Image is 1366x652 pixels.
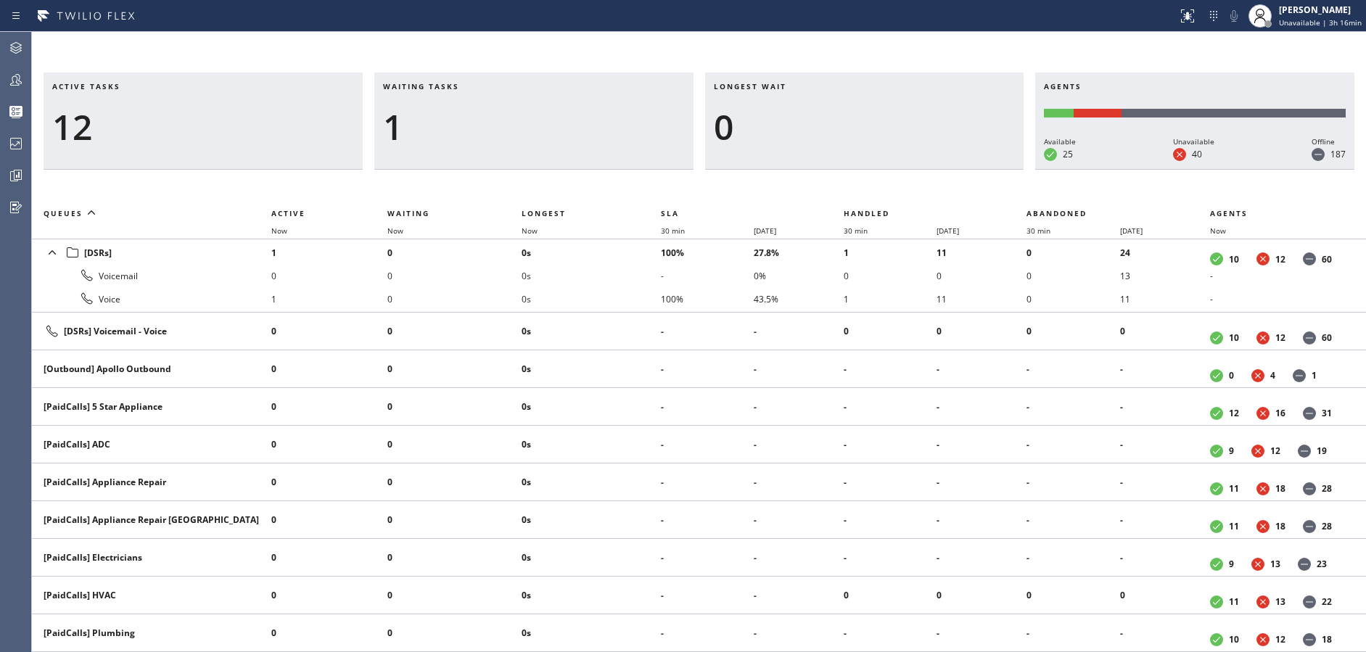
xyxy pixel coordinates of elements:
[1303,520,1316,533] dt: Offline
[271,264,387,287] li: 0
[1322,633,1332,645] dd: 18
[1256,252,1270,265] dt: Unavailable
[1120,264,1210,287] li: 13
[714,106,1016,148] div: 0
[1229,595,1239,608] dd: 11
[1275,331,1285,344] dd: 12
[1044,148,1057,161] dt: Available
[1026,508,1119,532] li: -
[1120,433,1210,456] li: -
[271,584,387,607] li: 0
[44,589,260,601] div: [PaidCalls] HVAC
[522,471,661,494] li: 0s
[522,358,661,381] li: 0s
[661,471,754,494] li: -
[44,208,83,218] span: Queues
[1317,445,1327,457] dd: 19
[661,241,754,264] li: 100%
[1026,546,1119,569] li: -
[387,508,522,532] li: 0
[387,287,522,310] li: 0
[271,208,305,218] span: Active
[1303,331,1316,344] dt: Offline
[1229,253,1239,265] dd: 10
[1026,208,1087,218] span: Abandoned
[1322,253,1332,265] dd: 60
[844,241,937,264] li: 1
[661,358,754,381] li: -
[271,226,287,236] span: Now
[44,323,260,340] div: [DSRs] Voicemail - Voice
[844,508,937,532] li: -
[1275,253,1285,265] dd: 12
[387,584,522,607] li: 0
[1312,135,1346,148] div: Offline
[1192,148,1202,160] dd: 40
[271,320,387,343] li: 0
[1120,241,1210,264] li: 24
[387,395,522,418] li: 0
[1210,331,1223,344] dt: Available
[1173,135,1214,148] div: Unavailable
[1120,226,1143,236] span: [DATE]
[1229,331,1239,344] dd: 10
[661,208,679,218] span: SLA
[1275,482,1285,495] dd: 18
[661,395,754,418] li: -
[754,433,844,456] li: -
[1229,520,1239,532] dd: 11
[1026,584,1119,607] li: 0
[844,622,937,645] li: -
[1120,320,1210,343] li: 0
[937,508,1026,532] li: -
[1044,81,1082,91] span: Agents
[1256,520,1270,533] dt: Unavailable
[44,513,260,526] div: [PaidCalls] Appliance Repair [GEOGRAPHIC_DATA]
[1270,369,1275,381] dd: 4
[714,81,786,91] span: Longest wait
[271,358,387,381] li: 0
[1120,471,1210,494] li: -
[1026,433,1119,456] li: -
[844,208,889,218] span: Handled
[754,584,844,607] li: -
[1026,395,1119,418] li: -
[754,508,844,532] li: -
[937,241,1026,264] li: 11
[387,358,522,381] li: 0
[754,320,844,343] li: -
[661,584,754,607] li: -
[1312,148,1325,161] dt: Offline
[937,264,1026,287] li: 0
[1270,445,1280,457] dd: 12
[1210,264,1349,287] li: -
[271,241,387,264] li: 1
[1256,331,1270,344] dt: Unavailable
[1322,595,1332,608] dd: 22
[387,546,522,569] li: 0
[754,546,844,569] li: -
[1317,558,1327,570] dd: 23
[1224,6,1244,26] button: Mute
[1210,595,1223,608] dt: Available
[661,622,754,645] li: -
[271,471,387,494] li: 0
[1322,331,1332,344] dd: 60
[754,358,844,381] li: -
[383,81,459,91] span: Waiting tasks
[844,584,937,607] li: 0
[44,290,260,308] div: Voice
[1322,520,1332,532] dd: 28
[522,433,661,456] li: 0s
[937,584,1026,607] li: 0
[844,226,868,236] span: 30 min
[522,622,661,645] li: 0s
[1210,226,1226,236] span: Now
[754,241,844,264] li: 27.8%
[1229,369,1234,381] dd: 0
[271,508,387,532] li: 0
[1026,622,1119,645] li: -
[1122,109,1346,117] div: Offline: 187
[1210,558,1223,571] dt: Available
[1210,369,1223,382] dt: Available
